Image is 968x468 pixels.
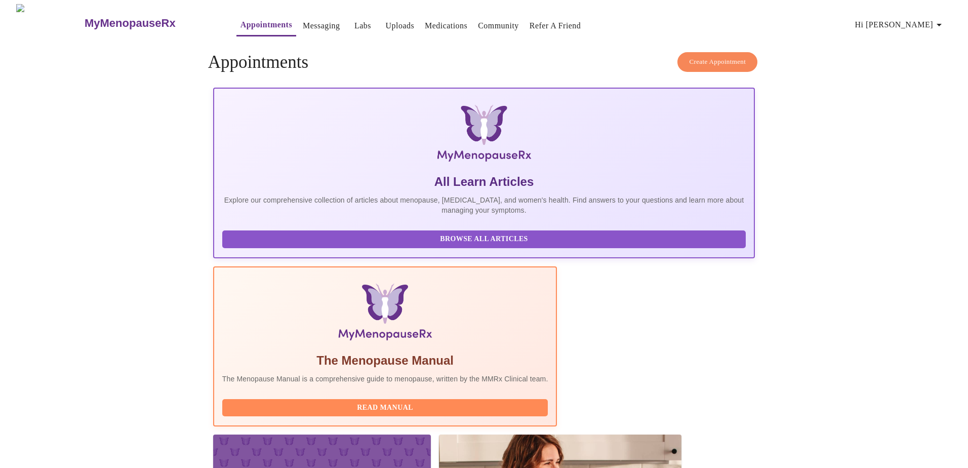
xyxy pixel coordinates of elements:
[274,284,496,344] img: Menopause Manual
[232,233,736,246] span: Browse All Articles
[474,16,523,36] button: Community
[304,105,665,166] img: MyMenopauseRx Logo
[526,16,585,36] button: Refer a Friend
[689,56,746,68] span: Create Appointment
[347,16,379,36] button: Labs
[530,19,581,33] a: Refer a Friend
[851,15,949,35] button: Hi [PERSON_NAME]
[232,402,538,414] span: Read Manual
[222,374,548,384] p: The Menopause Manual is a comprehensive guide to menopause, written by the MMRx Clinical team.
[83,6,216,41] a: MyMenopauseRx
[299,16,344,36] button: Messaging
[855,18,945,32] span: Hi [PERSON_NAME]
[303,19,340,33] a: Messaging
[222,403,551,411] a: Read Manual
[16,4,83,42] img: MyMenopauseRx Logo
[208,52,760,72] h4: Appointments
[425,19,467,33] a: Medications
[677,52,757,72] button: Create Appointment
[85,17,176,30] h3: MyMenopauseRx
[382,16,419,36] button: Uploads
[354,19,371,33] a: Labs
[222,353,548,369] h5: The Menopause Manual
[478,19,519,33] a: Community
[222,195,746,215] p: Explore our comprehensive collection of articles about menopause, [MEDICAL_DATA], and women's hea...
[222,399,548,417] button: Read Manual
[240,18,292,32] a: Appointments
[222,230,746,248] button: Browse All Articles
[222,234,748,243] a: Browse All Articles
[421,16,471,36] button: Medications
[222,174,746,190] h5: All Learn Articles
[386,19,415,33] a: Uploads
[236,15,296,36] button: Appointments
